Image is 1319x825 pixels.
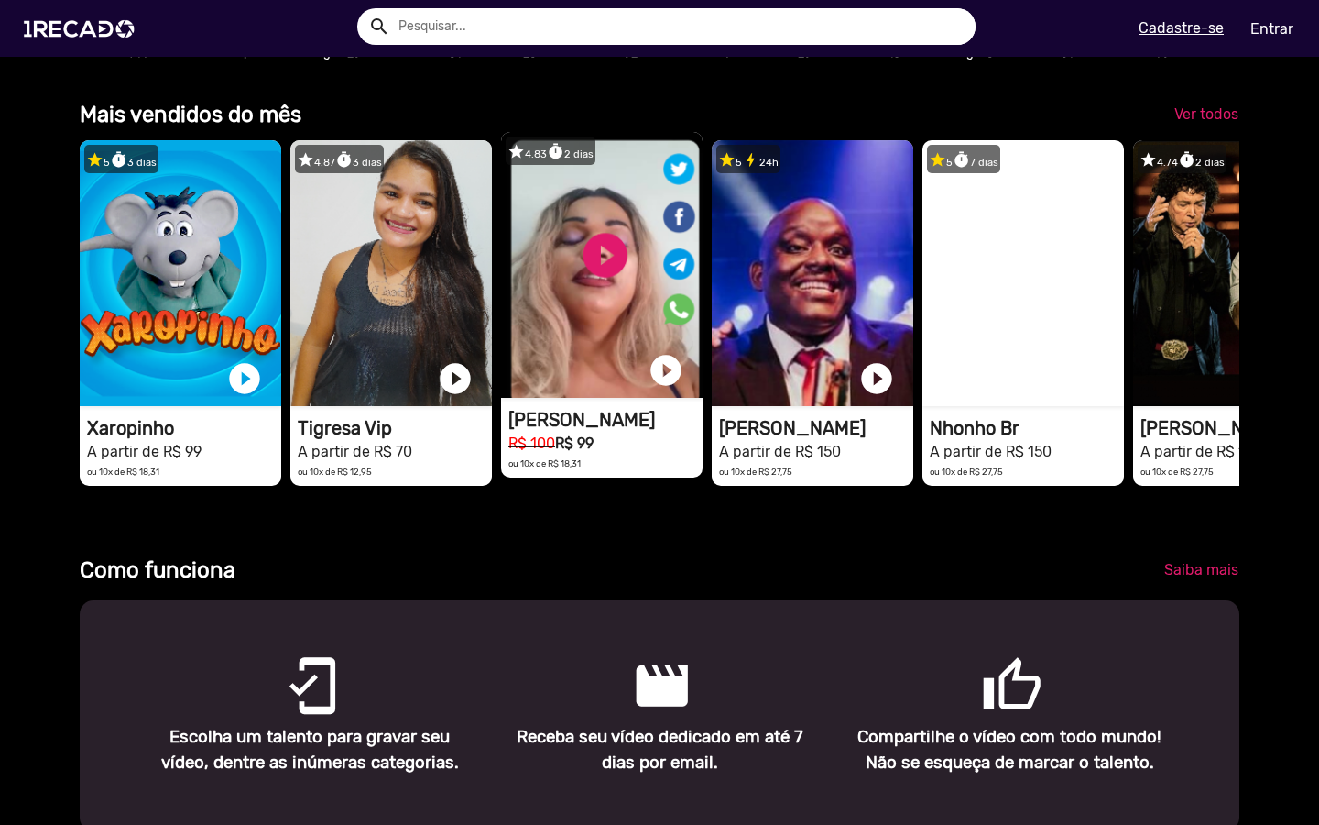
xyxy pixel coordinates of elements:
a: play_circle_filled [858,360,895,397]
span: Saiba mais [1164,561,1238,578]
b: Como funciona [80,557,235,583]
small: A partir de R$ 150 [719,443,841,460]
h1: [PERSON_NAME] [508,409,703,431]
mat-icon: thumb_up_outlined [981,655,1003,677]
h1: Tigresa Vip [298,417,492,439]
b: 9 [725,46,732,60]
video: 1RECADO vídeos dedicados para fãs e empresas [80,140,281,406]
video: 1RECADO vídeos dedicados para fãs e empresas [501,132,703,398]
b: 65 [1155,46,1170,60]
small: A partir de R$ 70 [298,443,412,460]
a: play_circle_filled [437,360,474,397]
small: R$ 100 [508,434,555,452]
mat-icon: movie [631,655,653,677]
p: Compartilhe o vídeo com todo mundo! Não se esqueça de marcar o talento. [848,724,1171,775]
small: A partir de R$ 150 [1140,443,1262,460]
small: ou 10x de R$ 18,31 [87,467,159,477]
small: ou 10x de R$ 27,75 [1140,467,1214,477]
small: ou 10x de R$ 18,31 [508,458,581,468]
video: 1RECADO vídeos dedicados para fãs e empresas [290,140,492,406]
h1: [PERSON_NAME] [719,417,913,439]
a: Saiba mais [1150,554,1253,587]
b: 36 [1061,46,1075,60]
mat-icon: Example home icon [368,16,390,38]
b: R$ 99 [555,434,594,452]
span: Ver todos [1174,105,1238,123]
video: 1RECADO vídeos dedicados para fãs e empresas [712,140,913,406]
b: 3 [987,46,994,60]
small: ou 10x de R$ 27,75 [930,467,1003,477]
mat-icon: mobile_friendly [281,655,303,677]
b: Mais vendidos do mês [80,102,301,127]
small: ou 10x de R$ 27,75 [719,467,792,477]
u: Cadastre-se [1139,19,1224,37]
small: A partir de R$ 150 [930,443,1052,460]
small: ou 10x de R$ 12,95 [298,467,372,477]
a: play_circle_filled [1069,360,1106,397]
p: Receba seu vídeo dedicado em até 7 dias por email. [498,724,821,775]
video: 1RECADO vídeos dedicados para fãs e empresas [922,140,1124,406]
a: play_circle_filled [648,352,684,389]
h1: Xaropinho [87,417,281,439]
a: play_circle_filled [226,360,263,397]
h1: Nhonho Br [930,417,1124,439]
a: Entrar [1238,13,1305,45]
p: Escolha um talento para gravar seu vídeo, dentre as inúmeras categorias. [148,724,471,775]
button: Example home icon [362,9,394,41]
input: Pesquisar... [385,8,976,45]
b: 18 [888,46,900,60]
small: A partir de R$ 99 [87,443,202,460]
b: 25 [798,46,812,60]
